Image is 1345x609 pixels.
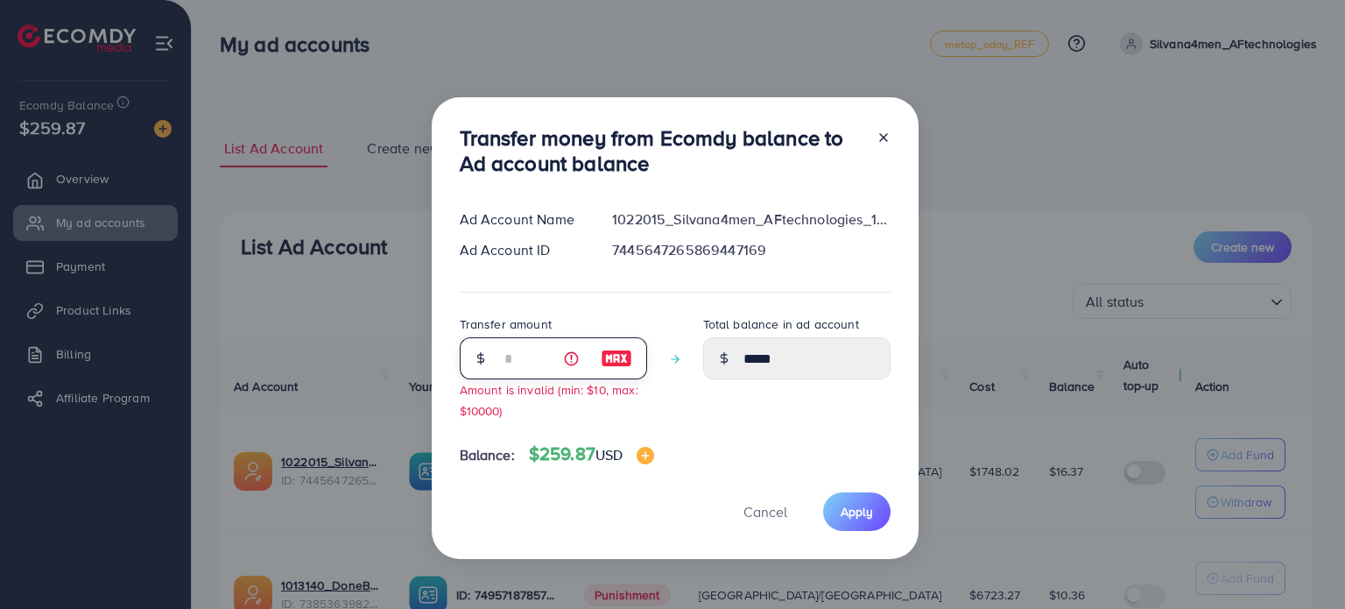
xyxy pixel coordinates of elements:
div: Ad Account Name [446,209,599,230]
h4: $259.87 [529,443,655,465]
label: Total balance in ad account [703,315,859,333]
div: 1022015_Silvana4men_AFtechnologies_1733574856174 [598,209,904,230]
span: Apply [841,503,873,520]
h3: Transfer money from Ecomdy balance to Ad account balance [460,125,863,176]
div: 7445647265869447169 [598,240,904,260]
span: Cancel [743,502,787,521]
button: Apply [823,492,891,530]
small: Amount is invalid (min: $10, max: $10000) [460,381,638,418]
span: Balance: [460,445,515,465]
img: image [601,348,632,369]
img: image [637,447,654,464]
div: Ad Account ID [446,240,599,260]
span: USD [595,445,623,464]
button: Cancel [722,492,809,530]
label: Transfer amount [460,315,552,333]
